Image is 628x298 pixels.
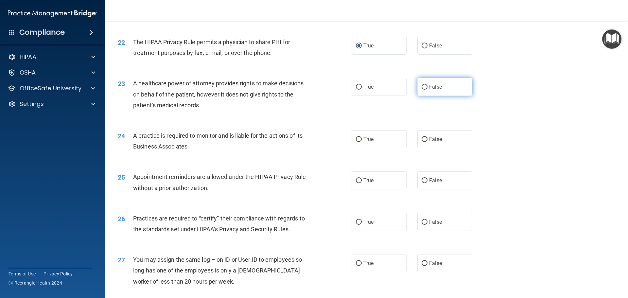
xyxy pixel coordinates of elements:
[133,39,290,56] span: The HIPAA Privacy Rule permits a physician to share PHI for treatment purposes by fax, e-mail, or...
[602,29,621,49] button: Open Resource Center
[8,53,95,61] a: HIPAA
[356,261,362,266] input: True
[363,219,374,225] span: True
[363,260,374,266] span: True
[363,43,374,49] span: True
[20,84,81,92] p: OfficeSafe University
[118,256,125,264] span: 27
[429,84,442,90] span: False
[118,80,125,88] span: 23
[133,132,303,150] span: A practice is required to monitor and is liable for the actions of its Business Associates
[422,85,427,90] input: False
[422,178,427,183] input: False
[133,80,304,108] span: A healthcare power of attorney provides rights to make decisions on behalf of the patient, howeve...
[8,69,95,77] a: OSHA
[9,271,36,277] a: Terms of Use
[19,28,65,37] h4: Compliance
[8,7,97,20] img: PMB logo
[422,261,427,266] input: False
[363,84,374,90] span: True
[429,219,442,225] span: False
[118,132,125,140] span: 24
[363,136,374,142] span: True
[356,220,362,225] input: True
[429,177,442,184] span: False
[8,84,95,92] a: OfficeSafe University
[118,39,125,46] span: 22
[356,85,362,90] input: True
[133,173,306,191] span: Appointment reminders are allowed under the HIPAA Privacy Rule without a prior authorization.
[429,43,442,49] span: False
[8,100,95,108] a: Settings
[133,256,302,285] span: You may assign the same log – on ID or User ID to employees so long has one of the employees is o...
[20,53,36,61] p: HIPAA
[422,220,427,225] input: False
[133,215,305,233] span: Practices are required to “certify” their compliance with regards to the standards set under HIPA...
[118,173,125,181] span: 25
[20,69,36,77] p: OSHA
[429,136,442,142] span: False
[118,215,125,223] span: 26
[356,137,362,142] input: True
[44,271,73,277] a: Privacy Policy
[363,177,374,184] span: True
[356,44,362,48] input: True
[422,137,427,142] input: False
[356,178,362,183] input: True
[20,100,44,108] p: Settings
[429,260,442,266] span: False
[9,280,62,286] span: Ⓒ Rectangle Health 2024
[422,44,427,48] input: False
